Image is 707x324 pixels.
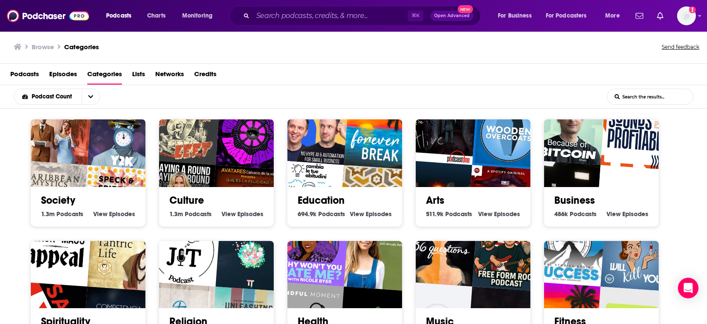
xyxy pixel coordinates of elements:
span: Episodes [109,210,135,218]
a: 511.9k Arts Podcasts [426,210,472,218]
img: 36 Questions – The Podcast Musical [404,213,477,286]
span: Open Advanced [434,14,470,18]
span: New [458,5,473,13]
img: Forever Break [344,96,417,170]
span: Charts [147,10,166,22]
span: For Podcasters [546,10,587,22]
a: View Education Episodes [350,210,392,218]
img: Why Won't You Date Me? with Nicole Byer [275,213,349,286]
div: Search podcasts, credits, & more... [237,6,489,26]
a: Business [554,194,595,207]
a: Show notifications dropdown [632,9,647,23]
img: The Creation Stories [216,218,289,291]
img: This Podcast Will Kill You [601,218,674,291]
a: Society [41,194,75,207]
a: View Business Episodes [606,210,648,218]
span: Episodes [366,210,392,218]
img: FoundMyFitness [344,218,417,291]
span: Podcasts [185,210,212,218]
a: Arts [426,194,444,207]
a: Podcasts [10,67,39,85]
a: 486k Business Podcasts [554,210,597,218]
span: View [222,210,236,218]
span: Podcasts [445,210,472,218]
span: Episodes [494,210,520,218]
span: View [93,210,107,218]
span: More [605,10,620,22]
a: Lists [132,67,145,85]
h2: Choose List sort [14,89,113,105]
div: Because of Bitcoin [532,92,606,165]
button: Open AdvancedNew [430,11,473,21]
img: Wooden Overcoats [472,96,546,170]
a: Show notifications dropdown [654,9,667,23]
span: Podcasts [570,210,597,218]
span: Podcasts [318,210,345,218]
span: For Business [498,10,532,22]
button: open menu [599,9,630,23]
a: Charts [142,9,171,23]
a: Credits [194,67,216,85]
img: Podchaser - Follow, Share and Rate Podcasts [7,8,89,24]
img: Last Podcast On The Left [147,92,221,165]
div: Headlong: Surviving Y2K [87,96,161,170]
img: Just Thinking Podcast [147,213,221,286]
span: Episodes [622,210,648,218]
button: open menu [82,89,100,104]
img: Authority Hacker Podcast – AI & Automation for Small biz & Marketers [275,92,349,165]
span: View [606,210,621,218]
span: View [478,210,492,218]
span: Podcasts [106,10,131,22]
img: Free Form Rock Podcast [472,218,546,291]
span: Monitoring [182,10,213,22]
img: Sounds Profitable [601,96,674,170]
img: User Profile [677,6,696,25]
button: open menu [540,9,599,23]
a: Categories [87,67,122,85]
a: View Society Episodes [93,210,135,218]
svg: Add a profile image [689,6,696,13]
img: Duncan Trussell Family Hour [216,96,289,170]
span: 1.3m [169,210,183,218]
a: Categories [64,43,99,51]
span: 486k [554,210,568,218]
img: The Real Stories Behind Success [532,213,606,286]
a: Episodes [49,67,77,85]
a: View Culture Episodes [222,210,263,218]
button: open menu [14,94,82,100]
a: Networks [155,67,184,85]
a: Education [298,194,345,207]
span: Podcast Count [32,94,75,100]
img: We're Alive [404,92,477,165]
button: Send feedback [659,41,702,53]
span: 511.9k [426,210,444,218]
img: The Tantric Life [87,218,161,291]
img: Black Mass Appeal: Modern Satanism for the Masses [19,213,92,286]
img: Your Mom & Dad [19,92,92,165]
span: View [350,210,364,218]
